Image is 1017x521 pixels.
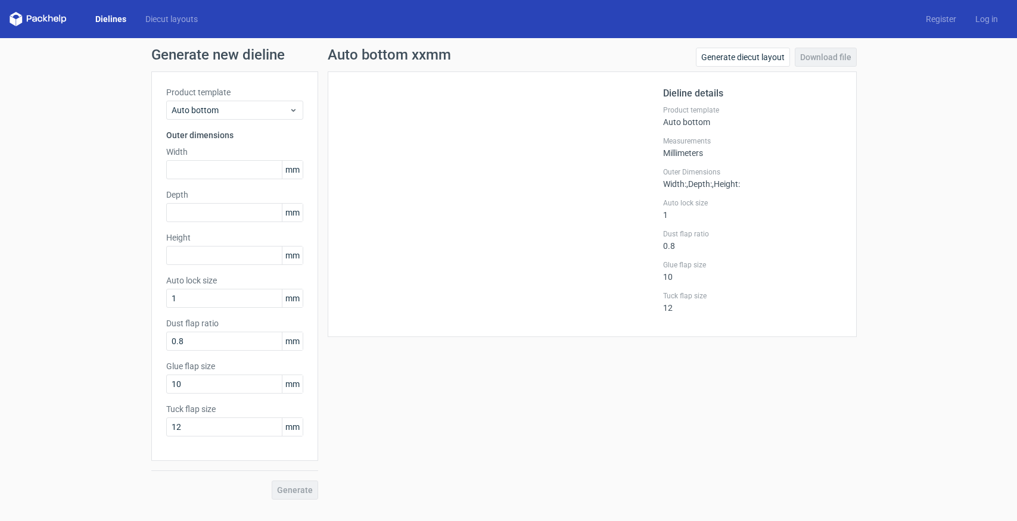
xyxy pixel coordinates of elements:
span: mm [282,375,303,393]
label: Measurements [663,136,842,146]
h1: Generate new dieline [151,48,866,62]
span: , Height : [712,179,740,189]
label: Dust flap ratio [663,229,842,239]
h3: Outer dimensions [166,129,303,141]
label: Tuck flap size [166,403,303,415]
h2: Dieline details [663,86,842,101]
label: Auto lock size [166,274,303,286]
h1: Auto bottom xxmm [328,48,451,62]
span: mm [282,418,303,436]
label: Outer Dimensions [663,167,842,177]
label: Glue flap size [166,360,303,372]
label: Glue flap size [663,260,842,270]
label: Height [166,232,303,244]
a: Log in [966,13,1007,25]
label: Product template [663,105,842,115]
span: Width : [663,179,686,189]
div: 1 [663,198,842,220]
span: Auto bottom [172,104,289,116]
a: Register [916,13,966,25]
span: mm [282,247,303,264]
label: Tuck flap size [663,291,842,301]
a: Diecut layouts [136,13,207,25]
span: mm [282,204,303,221]
label: Dust flap ratio [166,317,303,329]
span: mm [282,332,303,350]
div: 0.8 [663,229,842,251]
div: Auto bottom [663,105,842,127]
label: Auto lock size [663,198,842,208]
label: Depth [166,189,303,201]
span: mm [282,161,303,179]
div: 10 [663,260,842,282]
label: Width [166,146,303,158]
span: , Depth : [686,179,712,189]
div: 12 [663,291,842,313]
span: mm [282,289,303,307]
a: Generate diecut layout [696,48,790,67]
label: Product template [166,86,303,98]
a: Dielines [86,13,136,25]
div: Millimeters [663,136,842,158]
